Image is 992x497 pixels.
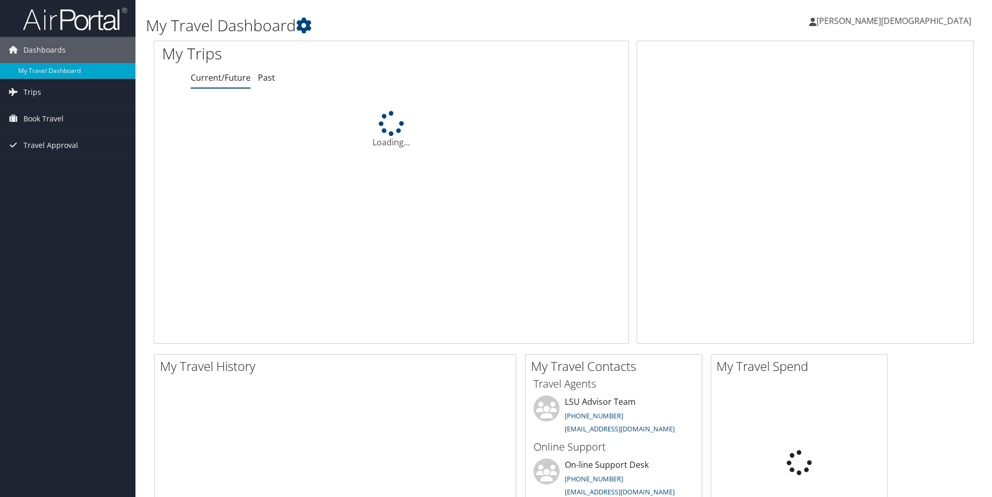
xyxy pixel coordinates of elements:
span: Book Travel [23,106,64,132]
h1: My Travel Dashboard [146,15,703,36]
h3: Travel Agents [534,377,694,391]
h1: My Trips [162,43,423,65]
h2: My Travel Contacts [531,357,702,375]
span: [PERSON_NAME][DEMOGRAPHIC_DATA] [816,15,971,27]
span: Travel Approval [23,132,78,158]
a: Past [258,72,275,83]
img: airportal-logo.png [23,7,127,31]
a: Current/Future [191,72,251,83]
li: LSU Advisor Team [528,395,699,438]
a: [PHONE_NUMBER] [565,474,623,483]
span: Trips [23,79,41,105]
h2: My Travel Spend [716,357,887,375]
a: [PHONE_NUMBER] [565,411,623,420]
h3: Online Support [534,440,694,454]
span: Dashboards [23,37,66,63]
a: [EMAIL_ADDRESS][DOMAIN_NAME] [565,424,675,433]
h2: My Travel History [160,357,516,375]
a: [PERSON_NAME][DEMOGRAPHIC_DATA] [809,5,982,36]
a: [EMAIL_ADDRESS][DOMAIN_NAME] [565,487,675,496]
div: Loading... [154,111,628,148]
